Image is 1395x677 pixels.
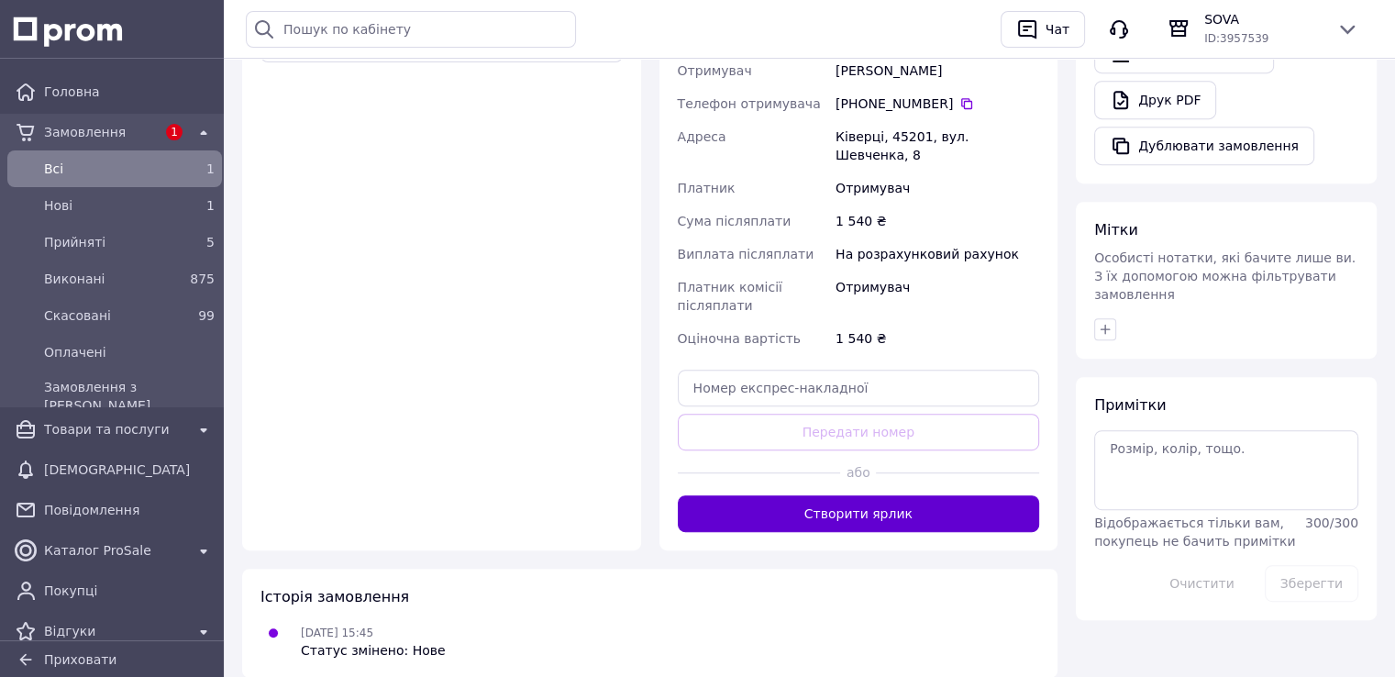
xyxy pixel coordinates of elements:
[678,129,726,144] span: Адреса
[678,495,1040,532] button: Створити ярлик
[44,378,215,415] span: Замовлення з [PERSON_NAME]
[678,96,821,111] span: Телефон отримувача
[301,627,373,639] span: [DATE] 15:45
[44,652,116,667] span: Приховати
[832,120,1043,172] div: Ківерці, 45201, вул. Шевченка, 8
[206,198,215,213] span: 1
[840,463,876,482] span: або
[44,83,215,101] span: Головна
[246,11,576,48] input: Пошук по кабінету
[1094,81,1216,119] a: Друк PDF
[678,280,782,313] span: Платник комісії післяплати
[832,172,1043,205] div: Отримувач
[832,271,1043,322] div: Отримувач
[678,63,752,78] span: Отримувач
[44,233,178,251] span: Прийняті
[44,160,178,178] span: Всi
[44,501,215,519] span: Повідомлення
[44,461,215,479] span: [DEMOGRAPHIC_DATA]
[1204,32,1268,45] span: ID: 3957539
[832,238,1043,271] div: На розрахунковий рахунок
[44,420,185,438] span: Товари та послуги
[44,582,215,600] span: Покупці
[44,123,156,141] span: Замовлення
[206,161,215,176] span: 1
[1094,396,1166,414] span: Примітки
[1094,221,1138,239] span: Мітки
[1204,10,1322,28] span: SOVA
[190,272,215,286] span: 875
[832,54,1043,87] div: [PERSON_NAME]
[198,308,215,323] span: 99
[1094,516,1295,549] span: Відображається тільки вам, покупець не бачить примітки
[678,247,814,261] span: Виплата післяплати
[678,370,1040,406] input: Номер експрес-накладної
[260,588,409,605] span: Історія замовлення
[44,196,178,215] span: Нові
[1001,11,1085,48] button: Чат
[832,322,1043,355] div: 1 540 ₴
[1305,516,1358,530] span: 300 / 300
[832,205,1043,238] div: 1 540 ₴
[44,622,185,640] span: Відгуки
[44,306,178,325] span: Скасовані
[1094,127,1314,165] button: Дублювати замовлення
[44,270,178,288] span: Виконані
[1094,250,1356,302] span: Особисті нотатки, які бачите лише ви. З їх допомогою можна фільтрувати замовлення
[166,124,183,140] span: 1
[678,181,736,195] span: Платник
[678,214,792,228] span: Сума післяплати
[836,94,1039,113] div: [PHONE_NUMBER]
[1042,16,1073,43] div: Чат
[301,641,446,660] div: Статус змінено: Нове
[678,331,801,346] span: Оціночна вартість
[44,343,215,361] span: Оплачені
[44,541,185,560] span: Каталог ProSale
[206,235,215,250] span: 5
